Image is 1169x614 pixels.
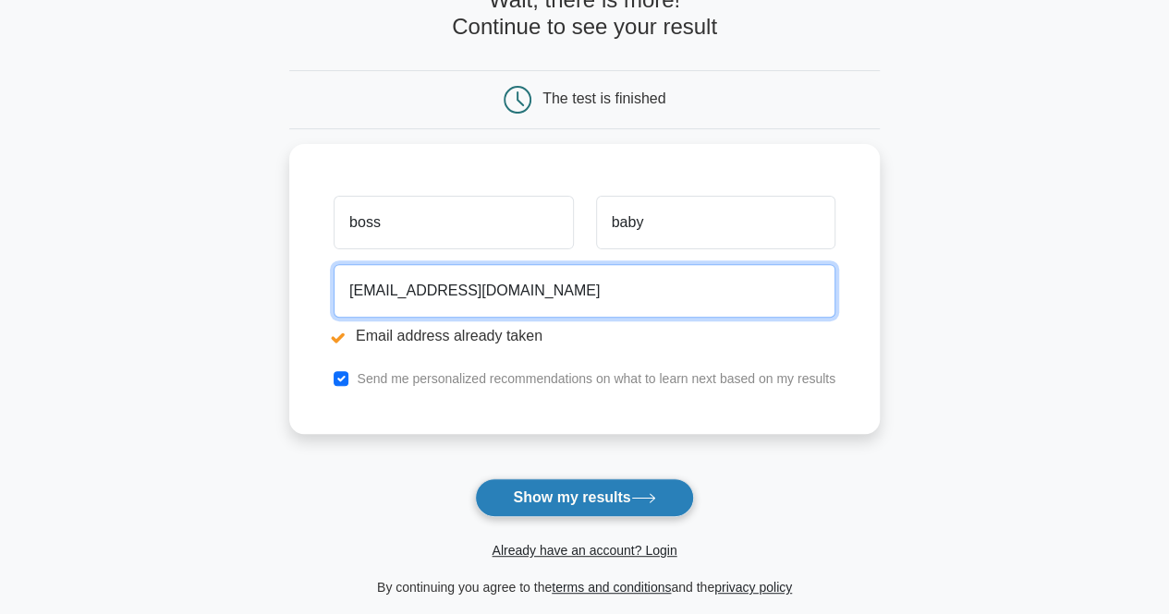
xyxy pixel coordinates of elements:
[334,325,835,347] li: Email address already taken
[475,478,693,517] button: Show my results
[357,371,835,386] label: Send me personalized recommendations on what to learn next based on my results
[492,543,676,558] a: Already have an account? Login
[596,196,835,249] input: Last name
[552,580,671,595] a: terms and conditions
[334,196,573,249] input: First name
[334,264,835,318] input: Email
[542,90,665,106] div: The test is finished
[714,580,792,595] a: privacy policy
[278,576,891,598] div: By continuing you agree to the and the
